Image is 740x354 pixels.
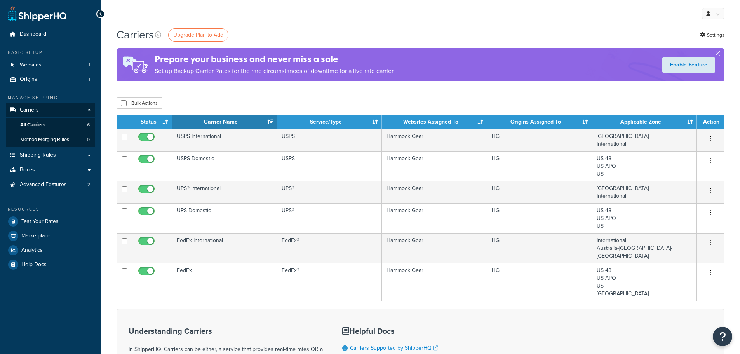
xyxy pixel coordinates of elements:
td: International Australia-[GEOGRAPHIC_DATA]-[GEOGRAPHIC_DATA] [592,233,697,263]
td: FedEx® [277,233,382,263]
td: HG [487,233,592,263]
span: Carriers [20,107,39,113]
a: Upgrade Plan to Add [168,28,228,42]
a: ShipperHQ Home [8,6,66,21]
a: All Carriers 6 [6,118,95,132]
span: Websites [20,62,42,68]
td: US 48 US APO US [592,203,697,233]
button: Bulk Actions [117,97,162,109]
a: Marketplace [6,229,95,243]
span: Analytics [21,247,43,254]
a: Help Docs [6,258,95,272]
td: Hammock Gear [382,151,487,181]
span: 1 [89,62,90,68]
td: US 48 US APO US [592,151,697,181]
th: Action [697,115,724,129]
li: Method Merging Rules [6,133,95,147]
li: Origins [6,72,95,87]
li: Carriers [6,103,95,147]
span: Upgrade Plan to Add [173,31,223,39]
td: USPS [277,129,382,151]
div: Resources [6,206,95,213]
a: Method Merging Rules 0 [6,133,95,147]
a: Advanced Features 2 [6,178,95,192]
span: Boxes [20,167,35,173]
a: Shipping Rules [6,148,95,162]
td: HG [487,151,592,181]
a: Settings [700,30,724,40]
td: UPS® [277,181,382,203]
th: Websites Assigned To: activate to sort column ascending [382,115,487,129]
span: All Carriers [20,122,45,128]
span: Advanced Features [20,181,67,188]
th: Status: activate to sort column ascending [132,115,172,129]
td: FedEx [172,263,277,301]
span: 1 [89,76,90,83]
td: HG [487,129,592,151]
a: Origins 1 [6,72,95,87]
a: Enable Feature [662,57,715,73]
td: FedEx International [172,233,277,263]
td: UPS® International [172,181,277,203]
th: Applicable Zone: activate to sort column ascending [592,115,697,129]
td: HG [487,181,592,203]
td: US 48 US APO US [GEOGRAPHIC_DATA] [592,263,697,301]
th: Carrier Name: activate to sort column ascending [172,115,277,129]
a: Boxes [6,163,95,177]
li: Websites [6,58,95,72]
span: Origins [20,76,37,83]
h4: Prepare your business and never miss a sale [155,53,395,66]
p: Set up Backup Carrier Rates for the rare circumstances of downtime for a live rate carrier. [155,66,395,77]
span: Dashboard [20,31,46,38]
div: Basic Setup [6,49,95,56]
td: [GEOGRAPHIC_DATA] International [592,129,697,151]
span: Method Merging Rules [20,136,69,143]
button: Open Resource Center [713,327,732,346]
td: HG [487,263,592,301]
a: Analytics [6,243,95,257]
li: All Carriers [6,118,95,132]
span: Shipping Rules [20,152,56,159]
span: Test Your Rates [21,218,59,225]
td: Hammock Gear [382,263,487,301]
a: Carriers [6,103,95,117]
img: ad-rules-rateshop-fe6ec290ccb7230408bd80ed9643f0289d75e0ffd9eb532fc0e269fcd187b520.png [117,48,155,81]
td: USPS International [172,129,277,151]
h1: Carriers [117,27,154,42]
a: Dashboard [6,27,95,42]
th: Service/Type: activate to sort column ascending [277,115,382,129]
td: USPS Domestic [172,151,277,181]
td: Hammock Gear [382,233,487,263]
span: 0 [87,136,90,143]
td: UPS® [277,203,382,233]
td: Hammock Gear [382,129,487,151]
span: Marketplace [21,233,50,239]
span: 6 [87,122,90,128]
span: Help Docs [21,262,47,268]
a: Carriers Supported by ShipperHQ [350,344,438,352]
a: Test Your Rates [6,214,95,228]
div: Manage Shipping [6,94,95,101]
h3: Helpful Docs [342,327,444,335]
a: Websites 1 [6,58,95,72]
td: UPS Domestic [172,203,277,233]
td: FedEx® [277,263,382,301]
td: [GEOGRAPHIC_DATA] International [592,181,697,203]
td: Hammock Gear [382,203,487,233]
td: Hammock Gear [382,181,487,203]
th: Origins Assigned To: activate to sort column ascending [487,115,592,129]
li: Advanced Features [6,178,95,192]
span: 2 [87,181,90,188]
td: USPS [277,151,382,181]
td: HG [487,203,592,233]
h3: Understanding Carriers [129,327,323,335]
